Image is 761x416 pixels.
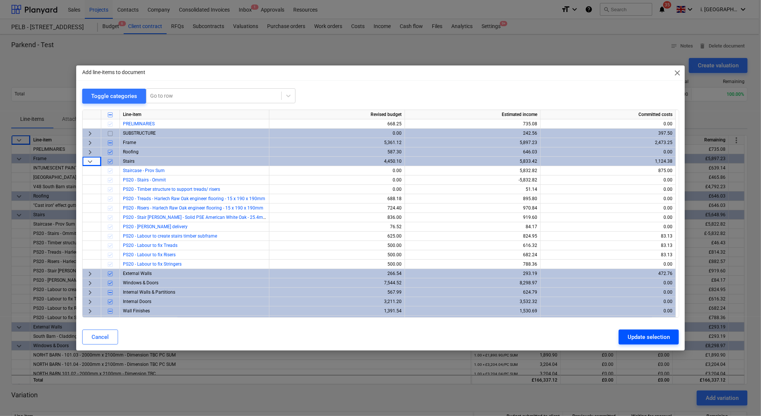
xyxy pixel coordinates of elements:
div: 500.00 [272,250,402,260]
div: 3,211.20 [272,297,402,306]
div: 624.79 [408,288,537,297]
div: 0.00 [544,297,672,306]
div: 0.00 [544,204,672,213]
div: 668.25 [272,119,402,129]
div: 0.00 [544,147,672,157]
a: PS20 - Stair [PERSON_NAME] - Solid PSE American White Oak - 25.4mm (20mm finish) x 300mm x 3000mm. [123,215,342,220]
div: 0.00 [544,194,672,204]
div: 83.13 [544,250,672,260]
span: keyboard_arrow_right [86,148,95,157]
div: -5,832.82 [408,175,537,185]
div: 2,473.25 [544,138,672,147]
span: Frame [123,140,136,145]
a: PS20 - Risers - Harlech Raw Oak engineer flooring - 15 x 190 x 190mm [123,205,263,211]
div: 5,361.12 [272,138,402,147]
button: Toggle categories [82,89,146,104]
span: Windows & Doors [123,280,158,285]
div: 875.00 [544,166,672,175]
a: PS20 - Labour to fix Stringers [123,261,182,267]
div: 1,391.54 [272,306,402,316]
div: 84.17 [408,222,537,232]
span: PS20 - Stair stringer - Solid PSE American White Oak - 25.4mm (20mm finish) x 300mm x 3000mm. [123,215,342,220]
div: 646.03 [408,147,537,157]
div: 0.00 [544,119,672,129]
span: Wall Finishes [123,308,150,313]
a: PS20 - Labour to fix Risers [123,252,176,257]
div: 1,124.38 [544,157,672,166]
span: keyboard_arrow_right [86,307,95,316]
div: 500.00 [272,241,402,250]
span: keyboard_arrow_right [86,138,95,147]
div: 788.36 [408,260,537,269]
div: Estimated income [405,110,541,119]
iframe: Chat Widget [724,380,761,416]
span: keyboard_arrow_right [86,316,95,325]
div: 587.30 [272,147,402,157]
a: PS20 - Labour to fix Treads [123,243,177,248]
div: Toggle categories [91,91,137,101]
div: Line-item [120,110,269,119]
div: 682.24 [408,250,537,260]
div: 5,833.42 [408,157,537,166]
a: PRELIMINARIES [123,121,155,126]
a: PS20 - Timber structure to support treads/ risers [123,187,220,192]
div: 824.95 [408,232,537,241]
span: Stairs [123,159,134,164]
div: 83.13 [544,232,672,241]
span: keyboard_arrow_right [86,279,95,288]
span: SUBSTRUCTURE [123,131,156,136]
div: 12,630.74 [272,316,402,325]
div: 0.00 [544,222,672,232]
div: 83.13 [544,241,672,250]
div: 0.00 [544,185,672,194]
div: 4,450.10 [272,157,402,166]
div: 7,544.52 [272,278,402,288]
span: close [673,68,682,77]
span: keyboard_arrow_right [86,269,95,278]
span: keyboard_arrow_right [86,129,95,138]
div: 0.00 [272,185,402,194]
div: 0.00 [272,129,402,138]
div: 970.84 [408,204,537,213]
div: 3,532.32 [408,297,537,306]
div: 0.00 [544,316,672,325]
span: Internal Walls & Partitions [123,290,175,295]
div: 688.18 [272,194,402,204]
a: PS20 - [PERSON_NAME] delivery [123,224,188,229]
div: 397.50 [544,129,672,138]
div: 895.80 [408,194,537,204]
span: keyboard_arrow_down [86,157,95,166]
div: 0.00 [544,288,672,297]
div: 472.76 [544,269,672,278]
span: PS20 - Treads - Harlech Raw Oak engineer flooring - 15 x 190 x 190mm [123,196,265,201]
div: 919.60 [408,213,537,222]
div: 0.00 [544,278,672,288]
div: 567.99 [272,288,402,297]
span: Internal Doors [123,299,151,304]
div: 0.00 [544,260,672,269]
div: 51.14 [408,185,537,194]
div: 242.56 [408,129,537,138]
div: 5,897.23 [408,138,537,147]
div: 0.00 [544,306,672,316]
div: 76.52 [272,222,402,232]
span: PS20 - Stringer delivery [123,224,188,229]
p: Add line-items to document [82,68,145,76]
div: 0.00 [272,175,402,185]
div: 293.19 [408,269,537,278]
div: 0.00 [544,175,672,185]
div: 724.40 [272,204,402,213]
div: 0.00 [272,166,402,175]
button: Update selection [619,330,679,345]
span: keyboard_arrow_right [86,297,95,306]
div: 1,530.69 [408,306,537,316]
button: Cancel [82,330,118,345]
a: PS20 - Labour to create stairs timber subframe [123,233,217,239]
